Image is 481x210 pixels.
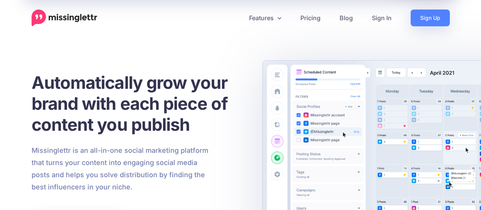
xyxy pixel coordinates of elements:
a: Home [32,10,97,26]
h1: Automatically grow your brand with each piece of content you publish [32,72,246,135]
a: Sign Up [411,10,450,26]
a: Sign In [362,10,401,26]
a: Features [240,10,291,26]
a: Blog [330,10,362,26]
a: Pricing [291,10,330,26]
p: Missinglettr is an all-in-one social marketing platform that turns your content into engaging soc... [32,144,209,193]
